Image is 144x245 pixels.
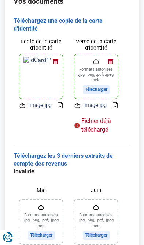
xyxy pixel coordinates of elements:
[14,17,130,33] h3: Téléchargez une copie de la carte d'identité
[74,117,118,134] div: Fichier déjà téléchargé
[19,39,63,52] label: Recto de la carte d'identité
[28,102,52,110] span: image.jpg
[14,168,130,175] div: Invalide
[74,39,118,52] label: Verso de la carte d'identité
[74,184,118,197] label: Juin
[23,57,59,96] img: idCard1File
[58,102,63,108] a: Download
[83,102,107,110] span: image.jpg
[14,152,130,168] h3: Téléchargez les 3 derniers extraits de compte des revenus
[19,184,63,197] label: Mai
[113,102,118,108] a: Download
